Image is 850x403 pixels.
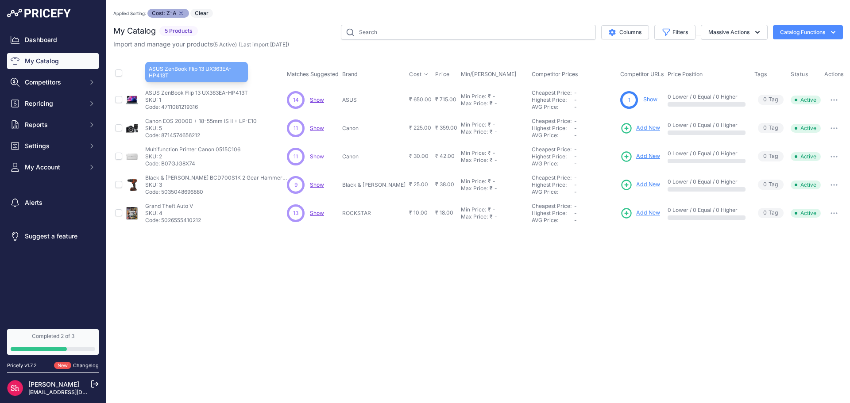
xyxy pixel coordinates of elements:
[493,157,497,164] div: -
[668,150,746,157] p: 0 Lower / 0 Equal / 0 Higher
[409,153,429,159] span: ₹ 30.00
[310,125,324,131] span: Show
[341,25,596,40] input: Search
[574,217,577,223] span: -
[7,228,99,244] a: Suggest a feature
[488,206,491,213] div: ₹
[294,124,298,132] span: 11
[293,209,298,217] span: 13
[574,160,577,167] span: -
[145,210,201,217] p: SKU: 4
[620,122,660,134] a: Add New
[491,178,495,185] div: -
[435,124,457,131] span: ₹ 359.00
[145,118,257,125] p: Canon EOS 2000D + 18-55mm IS II + LP-E10
[461,71,517,77] span: Min/[PERSON_NAME]
[491,206,495,213] div: -
[574,188,577,195] span: -
[758,151,784,161] span: Tag
[7,195,99,211] a: Alerts
[758,123,784,133] span: Tag
[636,209,660,217] span: Add New
[758,95,784,105] span: Tag
[490,128,493,135] div: ₹
[574,125,577,131] span: -
[145,203,201,210] p: Grand Theft Auto V
[620,179,660,191] a: Add New
[763,209,767,217] span: 0
[113,11,146,16] small: Applied Sorting:
[293,96,299,104] span: 14
[213,41,237,48] span: ( )
[532,181,574,188] div: Highest Price:
[310,96,324,103] a: Show
[342,153,406,160] p: Canon
[215,41,235,48] a: 5 Active
[791,152,821,161] span: Active
[490,157,493,164] div: ₹
[668,93,746,100] p: 0 Lower / 0 Equal / 0 Higher
[7,329,99,355] a: Completed 2 of 3
[461,178,486,185] div: Min Price:
[25,78,83,87] span: Competitors
[25,99,83,108] span: Repricing
[461,157,488,164] div: Max Price:
[7,32,99,48] a: Dashboard
[601,25,649,39] button: Columns
[190,9,213,18] button: Clear
[294,181,297,189] span: 9
[636,180,660,189] span: Add New
[461,185,488,192] div: Max Price:
[493,185,497,192] div: -
[7,362,37,369] div: Pricefy v1.7.2
[461,93,486,100] div: Min Price:
[145,153,240,160] p: SKU: 2
[636,152,660,161] span: Add New
[435,181,454,188] span: ₹ 38.00
[574,203,577,209] span: -
[145,62,248,82] div: ASUS ZenBook Flip 13 UX363EA-HP413T
[574,104,577,110] span: -
[310,181,324,188] a: Show
[763,96,767,104] span: 0
[488,150,491,157] div: ₹
[532,71,578,77] span: Competitor Prices
[342,71,358,77] span: Brand
[532,153,574,160] div: Highest Price:
[7,74,99,90] button: Competitors
[763,180,767,189] span: 0
[287,71,339,77] span: Matches Suggested
[342,96,406,104] p: ASUS
[532,210,574,217] div: Highest Price:
[754,71,767,77] span: Tags
[159,26,198,36] span: 5 Products
[145,160,240,167] p: Code: B07GJG8X74
[435,153,455,159] span: ₹ 42.00
[435,96,456,103] span: ₹ 715.00
[490,213,493,220] div: ₹
[574,146,577,153] span: -
[532,104,574,111] div: AVG Price:
[25,142,83,150] span: Settings
[490,100,493,107] div: ₹
[145,188,287,196] p: Code: 5035048696880
[574,210,577,216] span: -
[574,181,577,188] span: -
[701,25,768,40] button: Massive Actions
[54,362,71,369] span: New
[758,180,784,190] span: Tag
[7,117,99,133] button: Reports
[491,93,495,100] div: -
[574,89,577,96] span: -
[532,146,572,153] a: Cheapest Price:
[488,178,491,185] div: ₹
[145,174,287,181] p: Black & [PERSON_NAME] BCD700S1K 2 Gear Hammer Drill 18V 1 x 1.5[PERSON_NAME]-ion
[488,93,491,100] div: ₹
[25,120,83,129] span: Reports
[461,128,488,135] div: Max Price:
[113,25,156,37] h2: My Catalog
[7,159,99,175] button: My Account
[409,71,429,78] button: Cost
[491,150,495,157] div: -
